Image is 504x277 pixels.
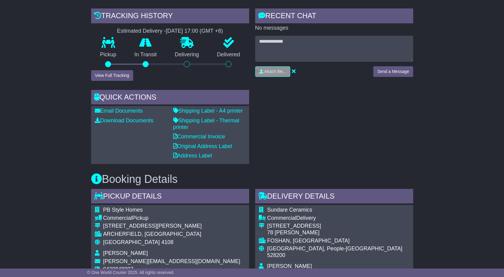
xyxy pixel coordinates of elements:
[173,143,232,149] a: Original Address Label
[267,238,410,244] div: FOSHAN, [GEOGRAPHIC_DATA]
[91,51,126,58] p: Pickup
[91,8,249,25] div: Tracking history
[267,252,285,258] span: 528200
[103,250,148,256] span: [PERSON_NAME]
[173,134,225,140] a: Commercial Invoice
[166,51,208,58] p: Delivering
[103,215,240,222] div: Pickup
[91,28,249,35] div: Estimated Delivery -
[91,189,249,205] div: Pickup Details
[103,258,240,264] span: [PERSON_NAME][EMAIL_ADDRESS][DOMAIN_NAME]
[166,28,223,35] div: [DATE] 17:00 (GMT +8)
[267,207,312,213] span: Sundare Ceramics
[267,215,410,222] div: Delivery
[125,51,166,58] p: In Transit
[91,90,249,106] div: Quick Actions
[373,66,413,77] button: Send a Message
[103,266,133,272] span: 0430848007
[267,229,410,236] div: 78 [PERSON_NAME]
[173,153,212,159] a: Address Label
[91,70,133,81] button: View Full Tracking
[173,108,243,114] a: Shipping Label - A4 printer
[255,8,413,25] div: RECENT CHAT
[87,270,175,275] span: © One World Courier 2025. All rights reserved.
[267,246,403,252] span: [GEOGRAPHIC_DATA], People-[GEOGRAPHIC_DATA]
[103,207,143,213] span: PB Style Homes
[95,108,143,114] a: Email Documents
[103,231,240,238] div: ARCHERFIELD, [GEOGRAPHIC_DATA]
[255,25,413,31] p: No messages
[103,223,240,229] div: [STREET_ADDRESS][PERSON_NAME]
[161,239,173,245] span: 4108
[95,117,153,124] a: Download Documents
[208,51,249,58] p: Delivered
[91,173,413,185] h3: Booking Details
[267,223,410,229] div: [STREET_ADDRESS]
[267,263,312,269] span: [PERSON_NAME]
[173,117,239,130] a: Shipping Label - Thermal printer
[255,189,413,205] div: Delivery Details
[103,215,132,221] span: Commercial
[103,239,160,245] span: [GEOGRAPHIC_DATA]
[267,215,296,221] span: Commercial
